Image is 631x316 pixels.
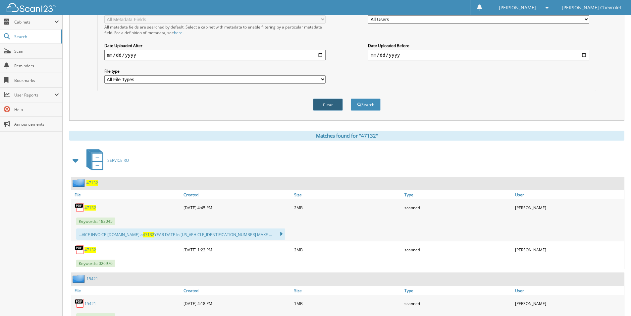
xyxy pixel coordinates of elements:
img: scan123-logo-white.svg [7,3,56,12]
button: Clear [313,98,343,111]
span: Search [14,34,58,39]
a: Size [292,190,403,199]
a: Type [403,286,513,295]
span: Bookmarks [14,78,59,83]
a: 15421 [86,276,98,282]
label: Date Uploaded After [104,43,326,48]
span: SERVICE RO [107,158,129,163]
div: All metadata fields are searched by default. Select a cabinet with metadata to enable filtering b... [104,24,326,35]
a: SERVICE RO [82,147,129,173]
span: Reminders [14,63,59,69]
div: 2MB [292,243,403,256]
div: [PERSON_NAME] [513,297,624,310]
a: User [513,190,624,199]
a: 47132 [84,247,96,253]
div: 1MB [292,297,403,310]
input: start [104,50,326,60]
span: 47132 [143,232,154,237]
div: ...VICE INVOICE [DOMAIN_NAME] a YEAR DATE In [US_VEHICLE_IDENTIFICATION_NUMBER] MAKE ... [76,228,285,240]
label: Date Uploaded Before [368,43,589,48]
input: end [368,50,589,60]
span: Keywords: 183045 [76,218,115,225]
img: PDF.png [75,203,84,213]
a: 47132 [86,180,98,186]
div: [PERSON_NAME] [513,243,624,256]
span: [PERSON_NAME] Chevrolet [562,6,621,10]
a: User [513,286,624,295]
div: scanned [403,201,513,214]
span: Help [14,107,59,112]
a: 15421 [84,301,96,306]
span: Announcements [14,121,59,127]
a: here [174,30,183,35]
label: File type [104,68,326,74]
div: scanned [403,297,513,310]
a: Type [403,190,513,199]
div: Matches found for "47132" [69,131,624,141]
a: Created [182,286,292,295]
img: folder2.png [73,275,86,283]
a: Size [292,286,403,295]
img: PDF.png [75,298,84,308]
span: Cabinets [14,19,54,25]
a: File [71,286,182,295]
div: 2MB [292,201,403,214]
span: Keywords: 026976 [76,260,115,267]
div: [DATE] 4:18 PM [182,297,292,310]
span: User Reports [14,92,54,98]
div: [DATE] 4:45 PM [182,201,292,214]
span: Scan [14,48,59,54]
span: [PERSON_NAME] [499,6,536,10]
button: Search [351,98,381,111]
img: folder2.png [73,179,86,187]
div: [DATE] 1:22 PM [182,243,292,256]
img: PDF.png [75,245,84,255]
div: scanned [403,243,513,256]
div: [PERSON_NAME] [513,201,624,214]
a: Created [182,190,292,199]
a: 47132 [84,205,96,211]
a: File [71,190,182,199]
